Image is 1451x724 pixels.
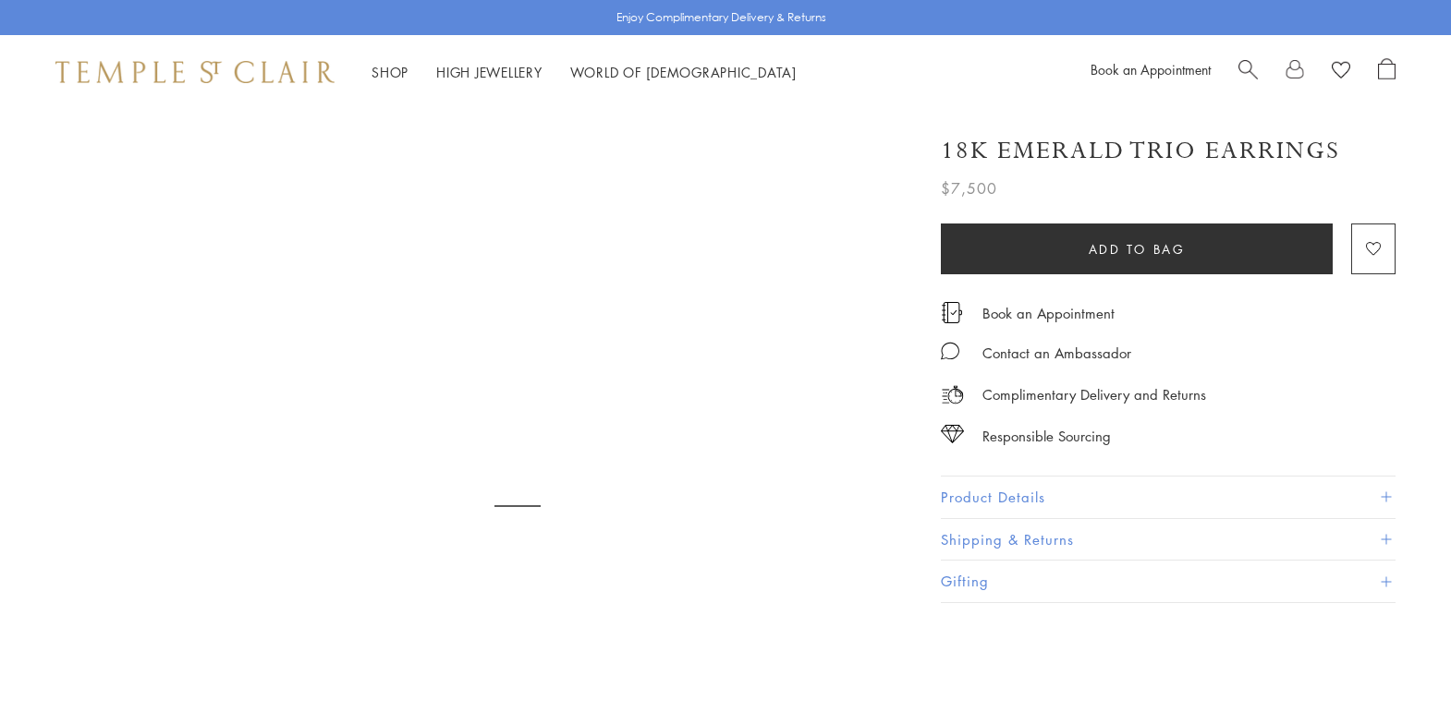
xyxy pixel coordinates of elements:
a: World of [DEMOGRAPHIC_DATA]World of [DEMOGRAPHIC_DATA] [570,63,797,81]
span: $7,500 [941,176,997,200]
div: Responsible Sourcing [982,425,1111,448]
button: Add to bag [941,223,1333,274]
button: Product Details [941,477,1396,518]
img: Temple St. Clair [55,61,335,83]
h1: 18K Emerald Trio Earrings [941,135,1340,167]
p: Complimentary Delivery and Returns [982,383,1206,406]
img: icon_appointment.svg [941,302,963,323]
a: ShopShop [372,63,408,81]
nav: Main navigation [372,61,797,84]
img: icon_delivery.svg [941,383,964,406]
img: icon_sourcing.svg [941,425,964,443]
a: Book an Appointment [982,303,1115,323]
span: Add to bag [1089,239,1186,259]
button: Shipping & Returns [941,519,1396,561]
a: Book an Appointment [1091,60,1211,78]
img: MessageIcon-01_2.svg [941,342,959,360]
button: Gifting [941,561,1396,602]
a: View Wishlist [1332,58,1350,86]
a: Open Shopping Bag [1378,58,1396,86]
a: Search [1238,58,1258,86]
a: High JewelleryHigh Jewellery [436,63,543,81]
div: Contact an Ambassador [982,342,1131,365]
p: Enjoy Complimentary Delivery & Returns [616,8,826,27]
